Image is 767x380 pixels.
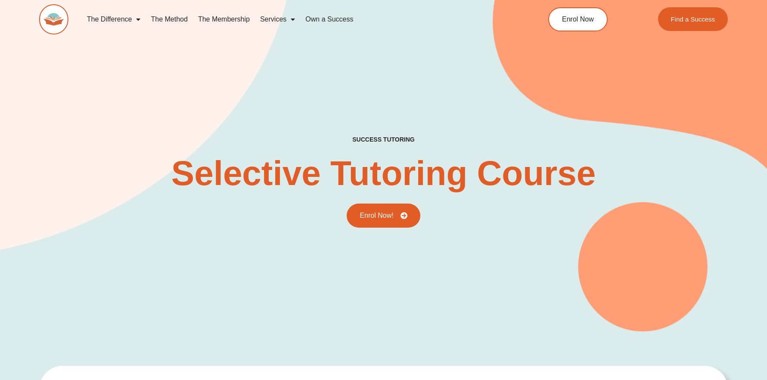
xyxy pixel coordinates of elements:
[562,16,594,23] span: Enrol Now
[146,9,193,29] a: The Method
[360,212,393,219] span: Enrol Now!
[658,7,728,31] a: Find a Success
[193,9,255,29] a: The Membership
[352,136,414,143] h4: success tutoring
[255,9,300,29] a: Services
[671,16,715,22] span: Find a Success
[82,9,509,29] nav: Menu
[548,7,608,31] a: Enrol Now
[171,156,596,191] h2: Selective Tutoring Course
[347,204,420,228] a: Enrol Now!
[82,9,146,29] a: The Difference
[300,9,358,29] a: Own a Success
